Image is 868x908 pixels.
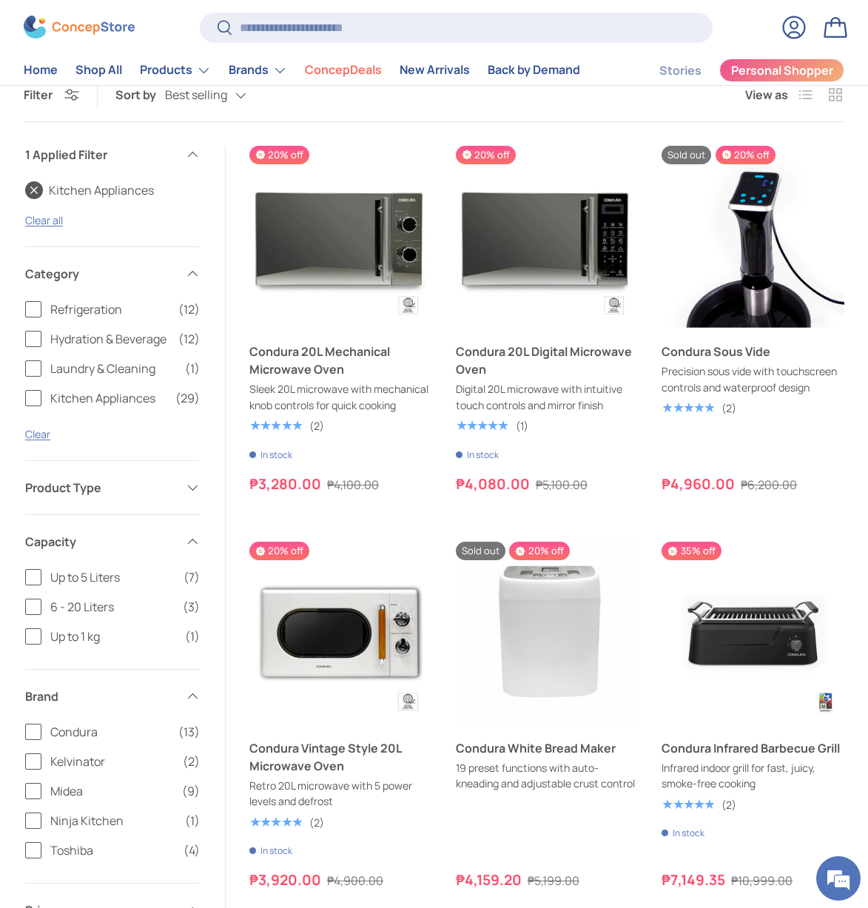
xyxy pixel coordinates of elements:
span: Up to 5 Liters [50,568,175,586]
a: Condura 20L Digital Microwave Oven [456,146,639,329]
a: Clear [25,427,50,441]
summary: Capacity [25,515,200,568]
span: 20% off [716,146,776,164]
span: (13) [178,723,200,741]
a: Condura Vintage Style 20L Microwave Oven [249,542,432,724]
a: Shop All [75,56,122,85]
a: Personal Shopper [719,58,844,82]
span: (9) [182,782,200,800]
nav: Secondary [624,56,844,85]
span: Sold out [456,542,505,560]
a: Home [24,56,58,85]
span: Up to 1 kg [50,628,176,645]
summary: Product Type [25,461,200,514]
a: Condura Sous Vide [662,146,844,329]
span: 20% off [456,146,516,164]
summary: Category [25,247,200,300]
a: Condura White Bread Maker [456,542,639,724]
span: Toshiba [50,841,175,859]
a: Clear all [25,213,63,227]
span: 20% off [509,542,569,560]
span: (29) [175,389,200,407]
div: Minimize live chat window [243,7,278,43]
span: 1 Applied Filter [25,146,176,164]
span: We're online! [86,186,204,336]
img: ConcepStore [24,16,135,39]
a: Condura 20L Mechanical Microwave Oven [249,343,432,378]
span: Ninja Kitchen [50,812,176,830]
summary: 1 Applied Filter [25,128,200,181]
span: Sold out [662,146,711,164]
a: Stories [659,56,702,85]
span: (1) [185,628,200,645]
span: Best selling [165,88,227,102]
summary: Brand [25,670,200,723]
span: 20% off [249,146,309,164]
span: Kelvinator [50,753,174,770]
span: (12) [178,330,200,348]
span: Brand [25,687,176,705]
a: Kitchen Appliances [25,181,154,199]
summary: Products [131,56,220,85]
span: (2) [183,753,200,770]
button: Best selling [165,82,276,108]
label: Sort by [115,86,165,104]
summary: Brands [220,56,296,85]
span: Refrigeration [50,300,169,318]
a: Condura 20L Digital Microwave Oven [456,343,639,378]
span: 35% off [662,542,721,560]
span: Capacity [25,533,176,551]
span: (1) [185,360,200,377]
a: Condura Infrared Barbecue Grill [662,542,844,724]
a: ConcepDeals [305,56,382,85]
span: (1) [185,812,200,830]
nav: Primary [24,56,580,85]
span: Category [25,265,176,283]
span: Laundry & Cleaning [50,360,176,377]
span: Kitchen Appliances [50,389,166,407]
span: Condura [50,723,169,741]
span: View as [745,86,788,104]
a: Condura Sous Vide [662,343,844,360]
a: Condura Vintage Style 20L Microwave Oven [249,739,432,775]
span: 6 - 20 Liters [50,598,174,616]
span: Product Type [25,479,176,497]
span: 20% off [249,542,309,560]
button: Filter [24,87,79,103]
span: Personal Shopper [731,65,833,77]
textarea: Type your message and hit 'Enter' [7,404,282,456]
a: Back by Demand [488,56,580,85]
span: (3) [183,598,200,616]
div: Chat with us now [77,83,249,102]
span: Hydration & Beverage [50,330,169,348]
span: Midea [50,782,173,800]
span: (7) [184,568,200,586]
span: (12) [178,300,200,318]
a: Condura 20L Mechanical Microwave Oven [249,146,432,329]
span: Filter [24,87,53,103]
a: New Arrivals [400,56,470,85]
a: Condura Infrared Barbecue Grill [662,739,844,757]
span: (4) [184,841,200,859]
a: Condura White Bread Maker [456,739,639,757]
